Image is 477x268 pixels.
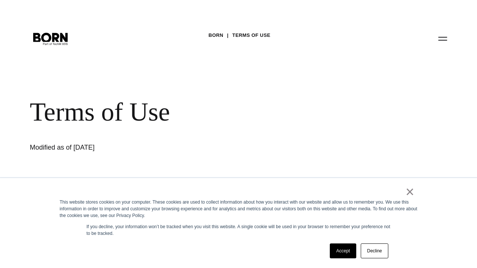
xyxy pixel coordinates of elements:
a: Terms of Use [232,30,270,41]
a: BORN [208,30,223,41]
h1: Modified as of [DATE] [30,142,253,153]
div: Terms of Use [30,97,447,127]
a: Accept [330,243,356,258]
button: Open [434,31,452,46]
div: This website stores cookies on your computer. These cookies are used to collect information about... [60,199,417,219]
a: Decline [361,243,388,258]
p: If you decline, your information won’t be tracked when you visit this website. A single cookie wi... [86,223,391,237]
a: × [405,188,414,195]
